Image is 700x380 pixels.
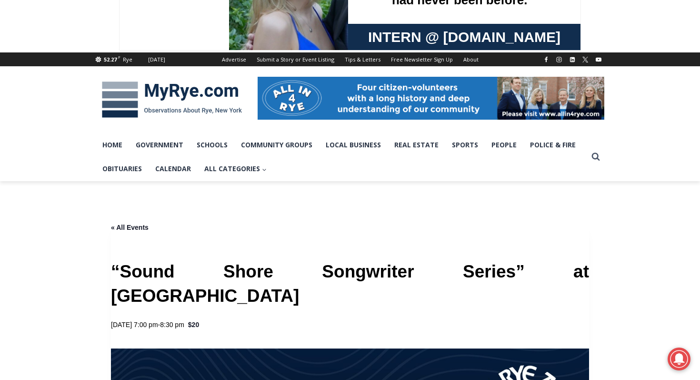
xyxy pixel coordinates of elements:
[251,52,340,66] a: Submit a Story or Event Listing
[229,92,461,119] a: Intern @ [DOMAIN_NAME]
[129,133,190,157] a: Government
[148,55,165,64] div: [DATE]
[96,133,587,181] nav: Primary Navigation
[458,52,484,66] a: About
[523,133,582,157] a: Police & Fire
[234,133,319,157] a: Community Groups
[340,52,386,66] a: Tips & Letters
[111,319,184,330] h2: -
[123,55,132,64] div: Rye
[111,224,149,231] a: « All Events
[188,319,199,330] span: $20
[96,133,129,157] a: Home
[240,0,450,92] div: "[PERSON_NAME] and I covered the [DATE] Parade, which was a really eye opening experience as I ha...
[587,148,604,165] button: View Search Form
[118,54,120,60] span: F
[160,321,184,329] span: 8:30 pm
[217,52,251,66] a: Advertise
[96,75,248,124] img: MyRye.com
[386,52,458,66] a: Free Newsletter Sign Up
[485,133,523,157] a: People
[445,133,485,157] a: Sports
[217,52,484,66] nav: Secondary Navigation
[540,54,552,65] a: Facebook
[104,56,117,63] span: 52.27
[249,95,441,116] span: Intern @ [DOMAIN_NAME]
[593,54,604,65] a: YouTube
[149,157,198,181] a: Calendar
[580,54,591,65] a: X
[567,54,578,65] a: Linkedin
[388,133,445,157] a: Real Estate
[111,321,158,329] span: [DATE] 7:00 pm
[96,157,149,181] a: Obituaries
[111,259,589,308] h1: “Sound Shore Songwriter Series” at [GEOGRAPHIC_DATA]
[190,133,234,157] a: Schools
[198,157,273,181] button: Child menu of All Categories
[258,77,604,120] img: All in for Rye
[319,133,388,157] a: Local Business
[553,54,565,65] a: Instagram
